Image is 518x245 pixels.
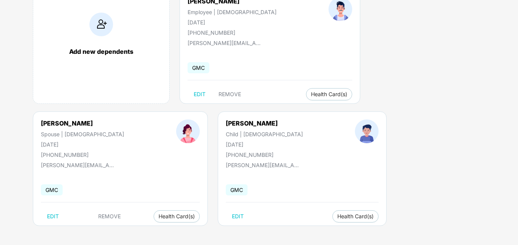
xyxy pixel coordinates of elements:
div: [PHONE_NUMBER] [226,152,303,158]
span: GMC [226,184,248,195]
div: [PERSON_NAME][EMAIL_ADDRESS][DOMAIN_NAME] [41,162,117,168]
button: Health Card(s) [306,88,352,100]
span: GMC [188,62,209,73]
button: REMOVE [92,210,127,222]
div: [PERSON_NAME] [41,119,124,127]
span: EDIT [194,91,206,97]
div: [PHONE_NUMBER] [41,152,124,158]
img: addIcon [89,13,113,36]
span: Health Card(s) [311,92,347,96]
button: REMOVE [212,88,247,100]
span: Health Card(s) [337,214,374,218]
button: Health Card(s) [154,210,200,222]
div: Add new dependents [41,48,162,55]
span: GMC [41,184,63,195]
div: [DATE] [41,141,124,148]
img: profileImage [176,119,200,143]
div: [PERSON_NAME][EMAIL_ADDRESS][DOMAIN_NAME] [188,40,264,46]
div: [DATE] [226,141,303,148]
span: EDIT [47,213,59,219]
button: EDIT [226,210,250,222]
span: REMOVE [98,213,121,219]
button: EDIT [188,88,212,100]
img: profileImage [355,119,379,143]
button: Health Card(s) [332,210,379,222]
span: EDIT [232,213,244,219]
div: Child | [DEMOGRAPHIC_DATA] [226,131,303,137]
div: Employee | [DEMOGRAPHIC_DATA] [188,9,277,15]
div: Spouse | [DEMOGRAPHIC_DATA] [41,131,124,137]
div: [DATE] [188,19,277,26]
span: Health Card(s) [159,214,195,218]
span: REMOVE [219,91,241,97]
div: [PHONE_NUMBER] [188,29,277,36]
div: [PERSON_NAME][EMAIL_ADDRESS][DOMAIN_NAME] [226,162,302,168]
div: [PERSON_NAME] [226,119,303,127]
button: EDIT [41,210,65,222]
